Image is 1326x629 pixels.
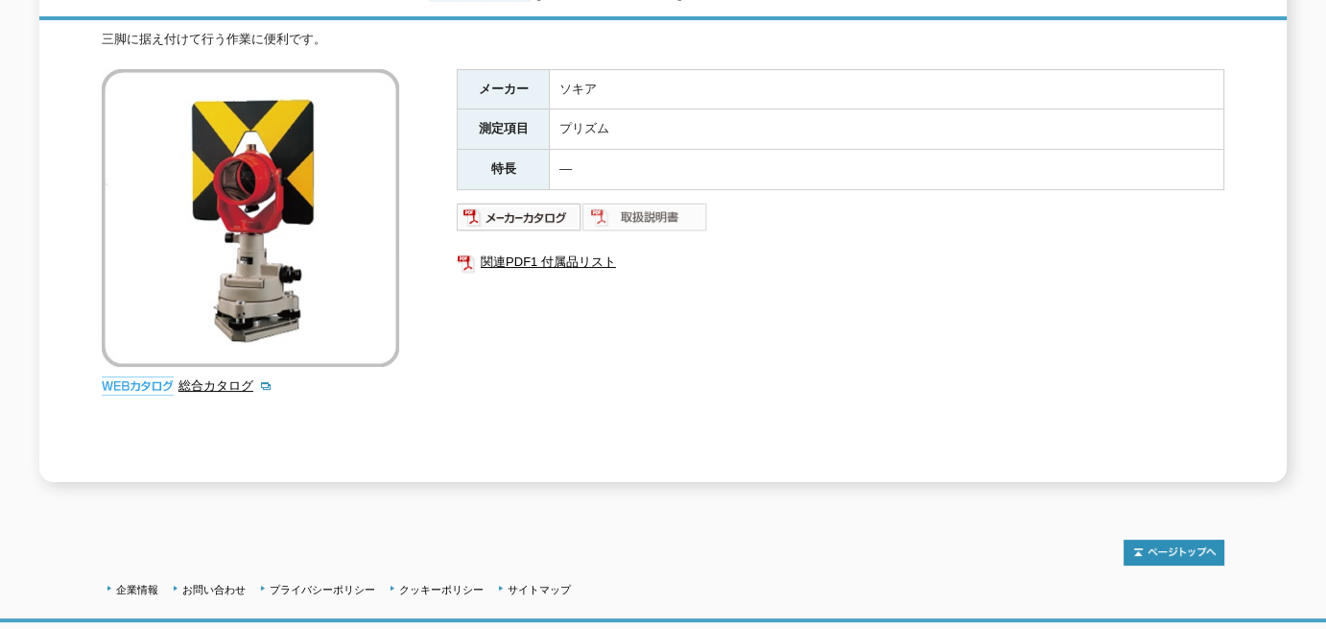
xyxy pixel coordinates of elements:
[458,150,550,190] th: 特長
[582,214,708,229] a: 取扱説明書
[457,250,1224,275] a: 関連PDF1 付属品リスト
[458,109,550,150] th: 測定項目
[458,69,550,109] th: メーカー
[457,202,582,232] img: メーカーカタログ
[270,584,375,595] a: プライバシーポリシー
[457,214,582,229] a: メーカーカタログ
[582,202,708,232] img: 取扱説明書
[102,376,174,396] img: webカタログ
[1124,540,1224,566] img: トップページへ
[550,69,1224,109] td: ソキア
[102,30,1224,50] div: 三脚に据え付けて行う作業に便利です。
[182,584,246,595] a: お問い合わせ
[102,69,399,367] img: 一素子プリズム APS12S／APS12
[178,378,272,393] a: 総合カタログ
[550,150,1224,190] td: ―
[508,584,571,595] a: サイトマップ
[399,584,484,595] a: クッキーポリシー
[116,584,158,595] a: 企業情報
[550,109,1224,150] td: プリズム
